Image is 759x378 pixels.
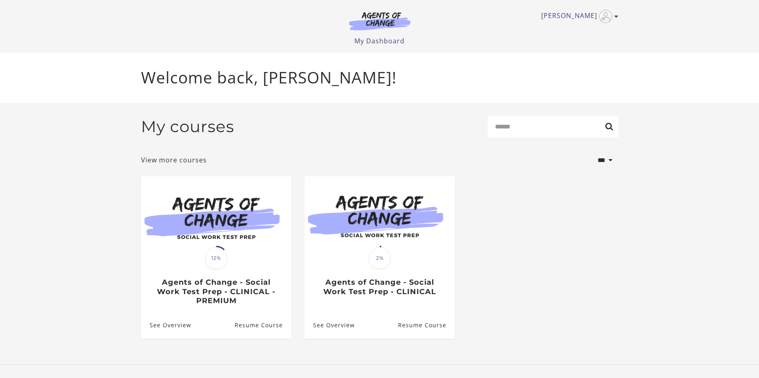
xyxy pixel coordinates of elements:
p: Welcome back, [PERSON_NAME]! [141,65,618,90]
img: Agents of Change Logo [340,11,419,30]
a: Agents of Change - Social Work Test Prep - CLINICAL: Resume Course [398,312,455,338]
a: Agents of Change - Social Work Test Prep - CLINICAL - PREMIUM: Resume Course [234,312,291,338]
a: View more courses [141,155,207,165]
span: 2% [369,247,391,269]
h3: Agents of Change - Social Work Test Prep - CLINICAL - PREMIUM [150,278,282,306]
a: Toggle menu [541,10,614,23]
a: Agents of Change - Social Work Test Prep - CLINICAL: See Overview [304,312,355,338]
h3: Agents of Change - Social Work Test Prep - CLINICAL [313,278,446,296]
h2: My courses [141,117,234,136]
span: 12% [205,247,227,269]
a: Agents of Change - Social Work Test Prep - CLINICAL - PREMIUM: See Overview [141,312,191,338]
a: My Dashboard [354,36,405,45]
